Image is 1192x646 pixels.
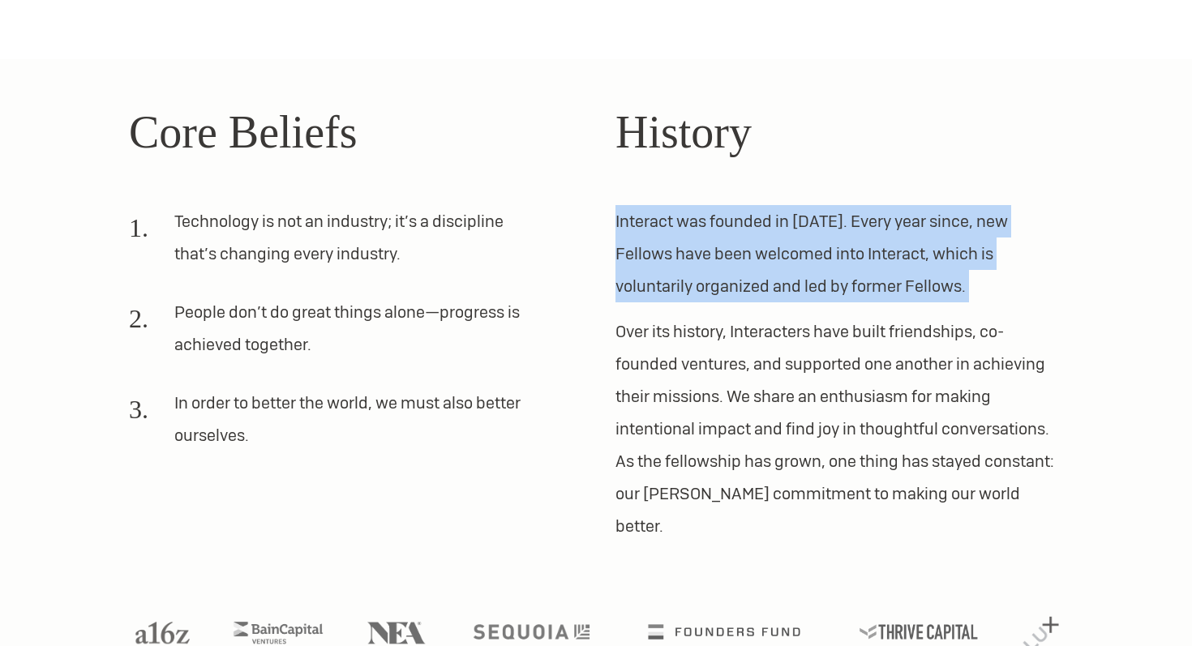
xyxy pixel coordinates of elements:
[129,205,538,283] li: Technology is not an industry; it’s a discipline that’s changing every industry.
[615,98,1063,166] h2: History
[615,205,1063,302] p: Interact was founded in [DATE]. Every year since, new Fellows have been welcomed into Interact, w...
[234,622,323,644] img: Bain Capital Ventures logo
[135,622,189,644] img: A16Z logo
[473,624,589,640] img: Sequoia logo
[860,624,978,640] img: Thrive Capital logo
[129,296,538,374] li: People don’t do great things alone—progress is achieved together.
[649,624,800,640] img: Founders Fund logo
[367,622,426,644] img: NEA logo
[129,98,577,166] h2: Core Beliefs
[129,387,538,464] li: In order to better the world, we must also better ourselves.
[615,315,1063,542] p: Over its history, Interacters have built friendships, co-founded ventures, and supported one anot...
